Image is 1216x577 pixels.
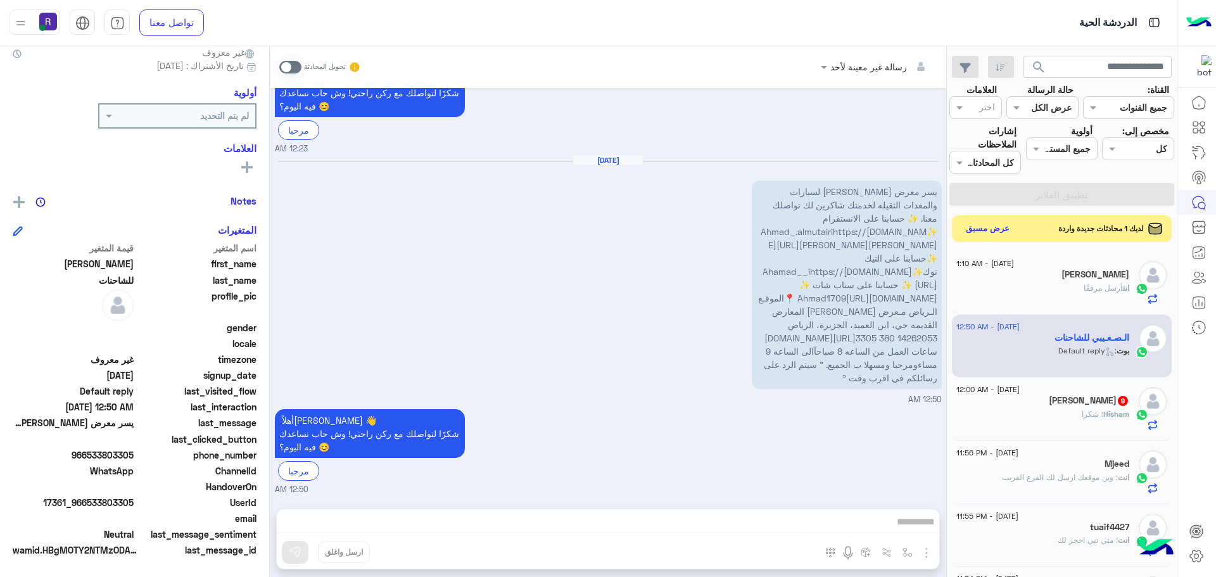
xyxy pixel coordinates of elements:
[956,447,1018,459] span: [DATE] - 11:56 PM
[13,241,134,255] span: قيمة المتغير
[1084,283,1123,293] span: أرسل مرفقًا
[136,274,257,287] span: last_name
[13,496,134,509] span: 17361_966533803305
[956,384,1020,395] span: [DATE] - 12:00 AM
[1105,459,1129,469] h5: Mjeed
[278,120,319,140] div: مرحبا
[136,512,257,525] span: email
[752,181,942,389] p: 17/9/2025, 12:50 AM
[318,542,370,563] button: ارسل واغلق
[136,241,257,255] span: اسم المتغير
[218,224,256,236] h6: المتغيرات
[13,433,134,446] span: null
[1136,346,1148,358] img: WhatsApp
[1146,15,1162,30] img: tab
[1118,396,1128,406] span: 9
[13,464,134,478] span: 2
[966,83,997,96] label: العلامات
[136,353,257,366] span: timezone
[1090,522,1129,533] h5: tuaif4427
[1118,472,1129,482] span: انت
[979,100,997,117] div: اختر
[275,68,465,117] p: 19/8/2025, 12:23 AM
[136,433,257,446] span: last_clicked_button
[1071,124,1092,137] label: أولوية
[136,448,257,462] span: phone_number
[949,124,1016,151] label: إشارات الملاحظات
[13,143,256,154] h6: العلامات
[949,183,1174,206] button: تطبيق الفلاتر
[1136,472,1148,485] img: WhatsApp
[1148,83,1169,96] label: القناة:
[13,274,134,287] span: للشاحنات
[1031,60,1046,75] span: search
[956,258,1014,269] span: [DATE] - 1:10 AM
[1079,15,1137,32] p: الدردشة الحية
[136,321,257,334] span: gender
[13,15,28,31] img: profile
[136,369,257,382] span: signup_date
[13,528,134,541] span: 0
[573,156,643,165] h6: [DATE]
[1027,83,1073,96] label: حالة الرسالة
[1054,333,1129,343] h5: ‏الـصـعـيبي للشاحنات
[39,13,57,30] img: userImage
[102,289,134,321] img: defaultAdmin.png
[1139,261,1167,289] img: defaultAdmin.png
[35,197,46,207] img: notes
[1122,124,1169,137] label: مخصص إلى:
[1139,387,1167,415] img: defaultAdmin.png
[136,496,257,509] span: UserId
[75,16,90,30] img: tab
[1061,269,1129,280] h5: ahmed
[304,62,346,72] small: تحويل المحادثة
[231,195,256,206] h6: Notes
[156,59,244,72] span: تاريخ الأشتراك : [DATE]
[1002,472,1118,482] span: وين موقعك ارسل لك الفرع القريب
[13,337,134,350] span: null
[136,257,257,270] span: first_name
[1139,514,1167,542] img: defaultAdmin.png
[1139,450,1167,479] img: defaultAdmin.png
[136,337,257,350] span: locale
[1058,535,1118,545] span: متي تبي احجز لك
[1134,526,1178,571] img: hulul-logo.png
[275,409,465,458] p: 17/9/2025, 12:50 AM
[1186,10,1212,36] img: Logo
[1117,346,1129,355] span: بوت
[1118,535,1129,545] span: انت
[136,289,257,319] span: profile_pic
[1049,395,1129,406] h5: Hisham Mohammed Alzain
[908,395,942,404] span: 12:50 AM
[104,10,130,36] a: tab
[1123,283,1129,293] span: انت
[275,484,308,496] span: 12:50 AM
[1058,223,1144,234] span: لديك 1 محادثات جديدة واردة
[136,464,257,478] span: ChannelId
[13,512,134,525] span: null
[13,353,134,366] span: غير معروف
[1136,409,1148,421] img: WhatsApp
[136,384,257,398] span: last_visited_flow
[13,448,134,462] span: 966533803305
[13,480,134,493] span: null
[13,400,134,414] span: 2025-09-16T21:50:31.804Z
[139,10,204,36] a: تواصل معنا
[234,87,256,98] h6: أولوية
[1058,346,1117,355] span: : Default reply
[961,220,1015,238] button: عرض مسبق
[1103,409,1129,419] span: Hisham
[13,543,139,557] span: wamid.HBgMOTY2NTMzODAzMzA1FQIAEhgUMkYzNDBBNzQ1Q0YzRDkxMUE1NjMA
[956,510,1018,522] span: [DATE] - 11:55 PM
[110,16,125,30] img: tab
[1023,56,1054,83] button: search
[13,384,134,398] span: Default reply
[758,186,937,383] span: يسر معرض [PERSON_NAME] لسيارات والمعدات الثقيله لخدمتك شاكرين لك تواصلك معنا. ✨ حسابنا على الانست...
[1082,409,1103,419] span: شكرا
[1136,282,1148,295] img: WhatsApp
[275,143,308,155] span: 12:23 AM
[1139,324,1167,353] img: defaultAdmin.png
[13,416,134,429] span: يسر معرض الصعيــبي لسيارات والمعدات الثقيله لخدمتك شاكرين لك تواصلك معنا. ✨ حسابنا على الانستقرام...
[13,321,134,334] span: null
[142,543,256,557] span: last_message_id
